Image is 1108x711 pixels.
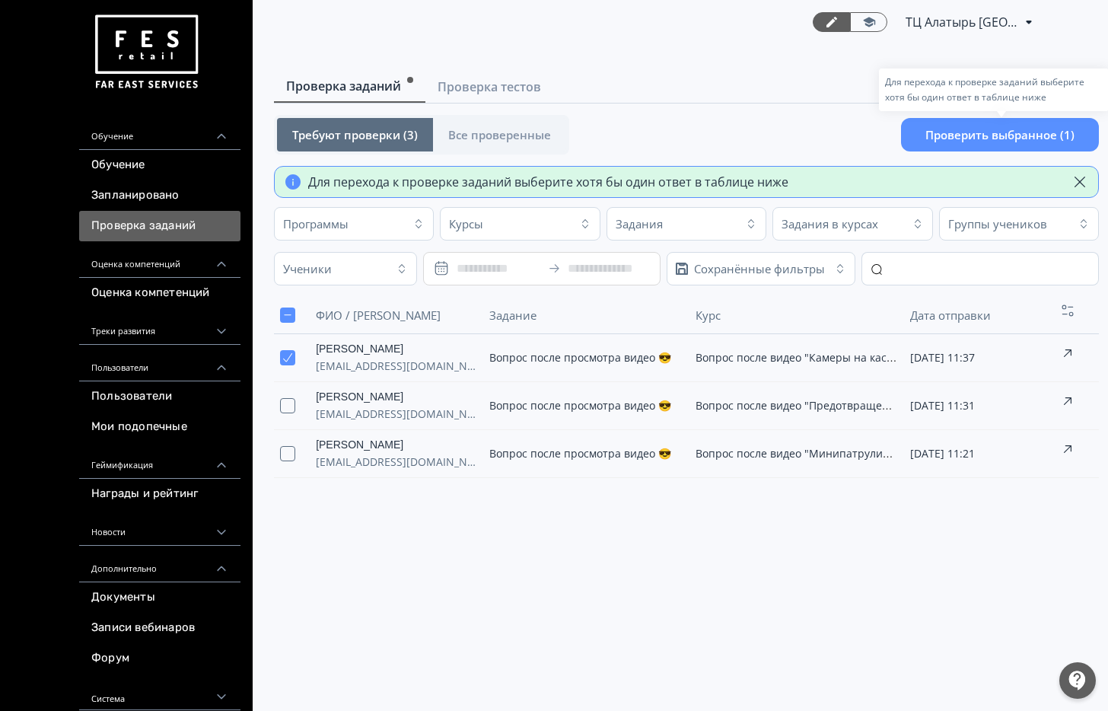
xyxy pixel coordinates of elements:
span: Вопрос после просмотра видео 😎 [489,398,671,413]
div: Задания [616,216,663,231]
a: [PERSON_NAME] [316,436,476,453]
div: Дополнительно [79,546,240,582]
div: Ученики [283,261,332,276]
span: Дата отправки [910,308,991,323]
button: Задания в курсах [772,207,932,241]
div: Для перехода к проверке заданий выберите хотя бы один ответ в таблице ниже [308,173,788,191]
button: Задание [489,304,540,326]
div: Обучение [79,113,240,150]
span: [EMAIL_ADDRESS][DOMAIN_NAME] [316,453,476,471]
img: https://files.teachbase.ru/system/account/57463/logo/medium-936fc5084dd2c598f50a98b9cbe0469a.png [91,9,201,95]
td: Вопрос после просмотра видео 😎 [483,430,689,478]
a: Оценка компетенций [79,278,240,308]
span: [DATE] 11:37 [910,350,975,365]
span: Вопрос после видео "Предотвращение" [696,398,906,413]
button: Программы [274,207,434,241]
td: Вопрос после видео "Предотвращение" [689,382,905,430]
span: Вопрос после видео "Камеры на кассе" [696,350,903,365]
button: Проверить выбранное (1) [901,118,1099,151]
span: ФИО / [PERSON_NAME] [316,308,441,323]
span: Вопрос после просмотра видео 😎 [489,446,671,461]
button: Ученики [274,252,417,285]
button: Группы учеников [939,207,1099,241]
button: ФИО / [PERSON_NAME] [316,304,444,326]
span: Вопрос после видео "Минипатрулирование" [696,446,932,461]
a: Проверка заданий [79,211,240,241]
td: Вопрос после видео "Камеры на кассе" [689,334,905,382]
span: [EMAIL_ADDRESS][DOMAIN_NAME] [316,357,476,375]
a: Обучение [79,150,240,180]
span: Требуют проверки (3) [292,127,418,142]
a: Документы [79,582,240,613]
div: Геймификация [79,442,240,479]
td: Вопрос после видео "Минипатрулирование" [689,430,905,478]
button: Курсы [440,207,600,241]
span: [DATE] 11:21 [910,446,975,461]
button: Курс [696,304,724,326]
button: Дата отправки [910,304,994,326]
button: Все проверенные [433,118,566,151]
span: Вопрос после просмотра видео 😎 [489,350,671,365]
div: Пользователи [79,345,240,381]
span: [EMAIL_ADDRESS][DOMAIN_NAME] [316,405,476,423]
a: Пользователи [79,381,240,412]
button: Задания [607,207,766,241]
span: Проверка заданий [286,77,401,95]
a: Форум [79,643,240,674]
a: [PERSON_NAME] [316,340,476,357]
div: Группы учеников [948,216,1047,231]
span: ТЦ Алатырь Екатеринбург СИН 6412677 [906,13,1020,31]
td: Вопрос после просмотра видео 😎 [483,334,689,382]
div: Треки развития [79,308,240,345]
span: Проверка тестов [438,78,541,96]
a: Переключиться в режим ученика [850,12,887,32]
a: Мои подопечные [79,412,240,442]
div: Оценка компетенций [79,241,240,278]
a: Награды и рейтинг [79,479,240,509]
td: Вопрос после просмотра видео 😎 [483,382,689,430]
div: Для перехода к проверке заданий выберите хотя бы один ответ в таблице ниже [885,75,1103,105]
a: [PERSON_NAME] [316,388,476,405]
button: Требуют проверки (3) [277,118,433,151]
div: Сохранённые фильтры [694,261,825,276]
div: Новости [79,509,240,546]
span: Все проверенные [448,127,551,142]
span: Курс [696,308,721,323]
button: Сохранённые фильтры [667,252,855,285]
a: Записи вебинаров [79,613,240,643]
span: Задание [489,308,536,323]
div: Система [79,674,240,710]
span: [DATE] 11:31 [910,398,975,413]
a: Запланировано [79,180,240,211]
div: Программы [283,216,349,231]
div: Курсы [449,216,483,231]
div: Задания в курсах [782,216,878,231]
